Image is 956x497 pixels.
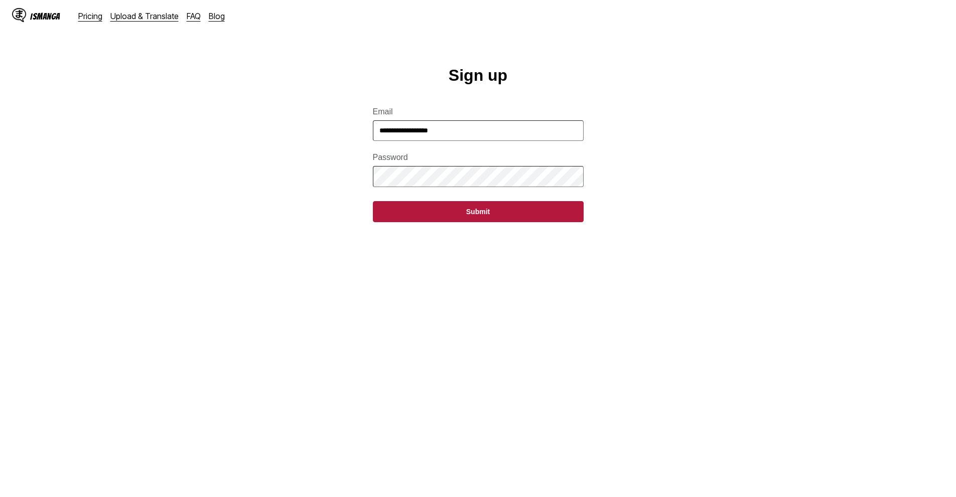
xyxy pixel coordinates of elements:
div: IsManga [30,12,60,21]
button: Submit [373,201,584,222]
a: Upload & Translate [110,11,179,21]
img: IsManga Logo [12,8,26,22]
a: Blog [209,11,225,21]
label: Password [373,153,584,162]
label: Email [373,107,584,116]
a: IsManga LogoIsManga [12,8,78,24]
a: FAQ [187,11,201,21]
h1: Sign up [449,66,507,85]
a: Pricing [78,11,102,21]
